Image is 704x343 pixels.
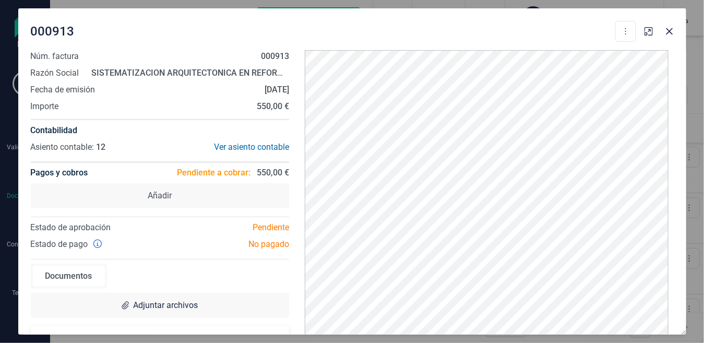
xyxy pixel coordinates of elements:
strong: SISTEMATIZACION ARQUITECTONICA EN REFORMAS SL [92,68,308,78]
div: No pagado [160,238,297,251]
span: 550,00 € [257,167,289,179]
h4: Pagos y cobros [31,162,88,183]
div: Documentos [33,266,105,287]
span: Pendiente a cobrar: [177,167,250,179]
span: Razón Social [31,67,79,79]
span: 000913 [31,23,75,40]
span: Adjuntar archivos [133,299,198,312]
div: Adjuntar archivos [31,293,290,318]
h4: Contabilidad [31,124,290,137]
strong: [DATE] [265,85,289,94]
span: Importe [31,100,59,113]
span: Fecha de emisión [31,84,96,96]
strong: 000913 [261,51,289,61]
span: Estado de aprobación [31,222,111,232]
span: Núm. factura [31,50,79,63]
span: Asiento contable: [31,142,94,152]
strong: 550,00 € [257,101,289,111]
span: Añadir [148,190,172,202]
span: Estado de pago [31,238,88,251]
div: Pendiente [160,221,297,234]
span: 12 [97,142,106,152]
div: Ver asiento contable [160,141,289,153]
